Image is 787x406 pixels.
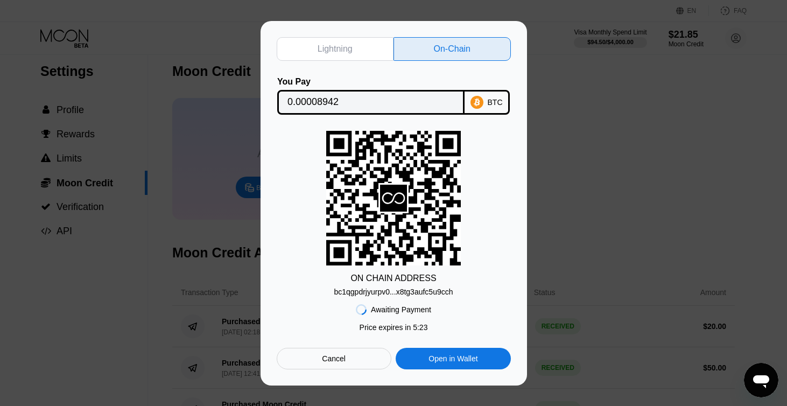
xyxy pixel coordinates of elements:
[318,44,353,54] div: Lightning
[277,37,394,61] div: Lightning
[434,44,470,54] div: On-Chain
[277,77,511,115] div: You PayBTC
[350,274,436,283] div: ON CHAIN ADDRESS
[488,98,503,107] div: BTC
[277,77,465,87] div: You Pay
[360,323,428,332] div: Price expires in
[322,354,346,363] div: Cancel
[371,305,431,314] div: Awaiting Payment
[428,354,477,363] div: Open in Wallet
[277,348,391,369] div: Cancel
[394,37,511,61] div: On-Chain
[334,288,453,296] div: bc1qgpdrjyurpv0...x8tg3aufc5u9cch
[334,283,453,296] div: bc1qgpdrjyurpv0...x8tg3aufc5u9cch
[744,363,778,397] iframe: Button to launch messaging window
[413,323,427,332] span: 5 : 23
[396,348,510,369] div: Open in Wallet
